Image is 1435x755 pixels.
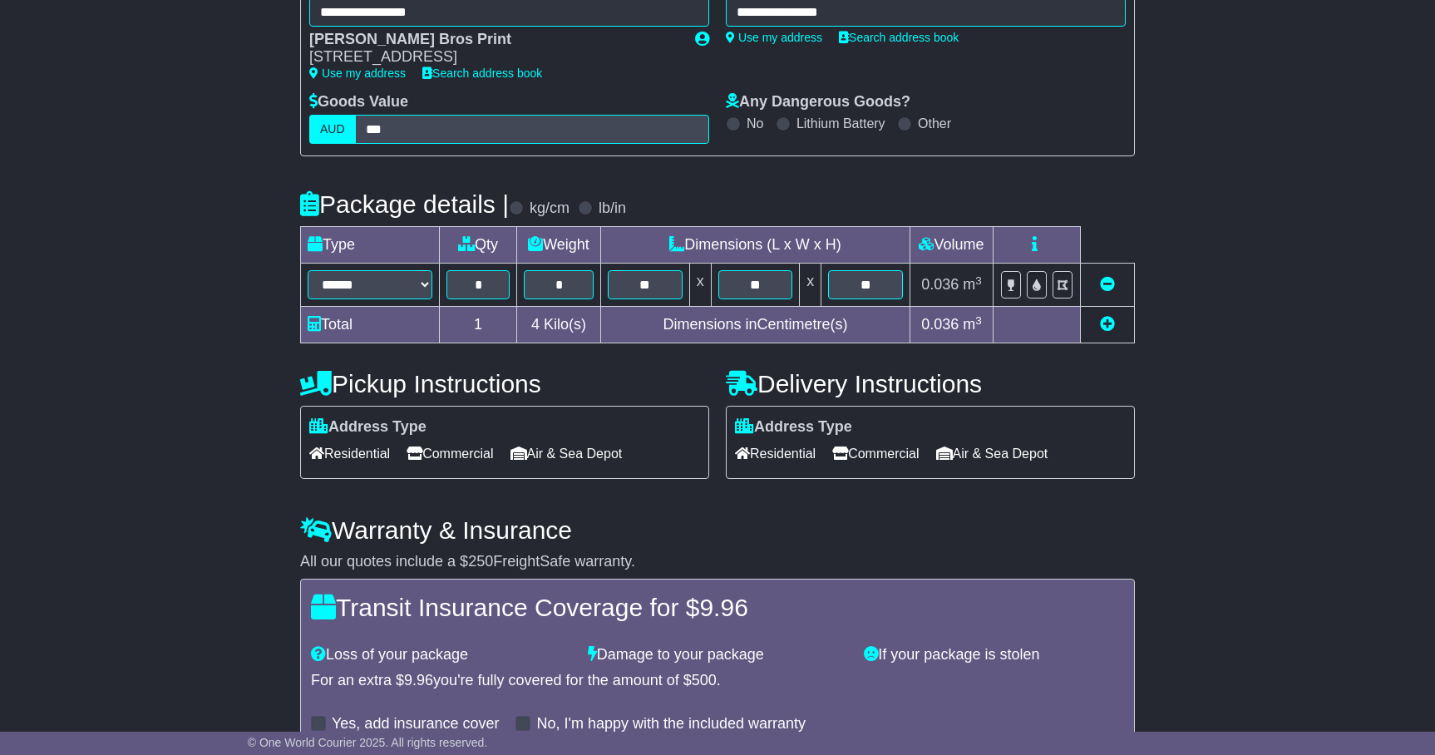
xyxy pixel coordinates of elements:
td: x [689,264,711,307]
h4: Package details | [300,190,509,218]
div: If your package is stolen [856,646,1132,664]
span: 0.036 [921,316,959,333]
span: Residential [735,441,816,466]
span: Air & Sea Depot [510,441,623,466]
a: Remove this item [1100,276,1115,293]
td: Dimensions (L x W x H) [600,227,910,264]
a: Search address book [422,67,542,80]
td: Weight [517,227,601,264]
div: [PERSON_NAME] Bros Print [309,31,678,49]
label: Address Type [735,418,852,437]
td: Dimensions in Centimetre(s) [600,307,910,343]
span: m [963,276,982,293]
label: No, I'm happy with the included warranty [536,715,806,733]
div: Loss of your package [303,646,579,664]
span: Air & Sea Depot [936,441,1048,466]
label: Yes, add insurance cover [332,715,499,733]
label: Any Dangerous Goods? [726,93,910,111]
span: 0.036 [921,276,959,293]
span: 500 [692,672,717,688]
a: Use my address [726,31,822,44]
h4: Transit Insurance Coverage for $ [311,594,1124,621]
td: Total [301,307,440,343]
a: Use my address [309,67,406,80]
span: Residential [309,441,390,466]
label: lb/in [599,200,626,218]
span: 250 [468,553,493,570]
span: 4 [531,316,540,333]
label: Goods Value [309,93,408,111]
label: Other [918,116,951,131]
td: 1 [440,307,517,343]
span: Commercial [407,441,493,466]
div: All our quotes include a $ FreightSafe warranty. [300,553,1135,571]
td: x [800,264,821,307]
label: Lithium Battery [796,116,885,131]
label: AUD [309,115,356,144]
span: m [963,316,982,333]
span: Commercial [832,441,919,466]
td: Qty [440,227,517,264]
h4: Delivery Instructions [726,370,1135,397]
sup: 3 [975,274,982,287]
span: 9.96 [699,594,747,621]
td: Kilo(s) [517,307,601,343]
td: Type [301,227,440,264]
span: 9.96 [404,672,433,688]
label: No [747,116,763,131]
a: Search address book [839,31,959,44]
label: Address Type [309,418,427,437]
div: For an extra $ you're fully covered for the amount of $ . [311,672,1124,690]
a: Add new item [1100,316,1115,333]
h4: Warranty & Insurance [300,516,1135,544]
sup: 3 [975,314,982,327]
label: kg/cm [530,200,570,218]
td: Volume [910,227,993,264]
span: © One World Courier 2025. All rights reserved. [248,736,488,749]
div: Damage to your package [579,646,856,664]
div: [STREET_ADDRESS] [309,48,678,67]
h4: Pickup Instructions [300,370,709,397]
